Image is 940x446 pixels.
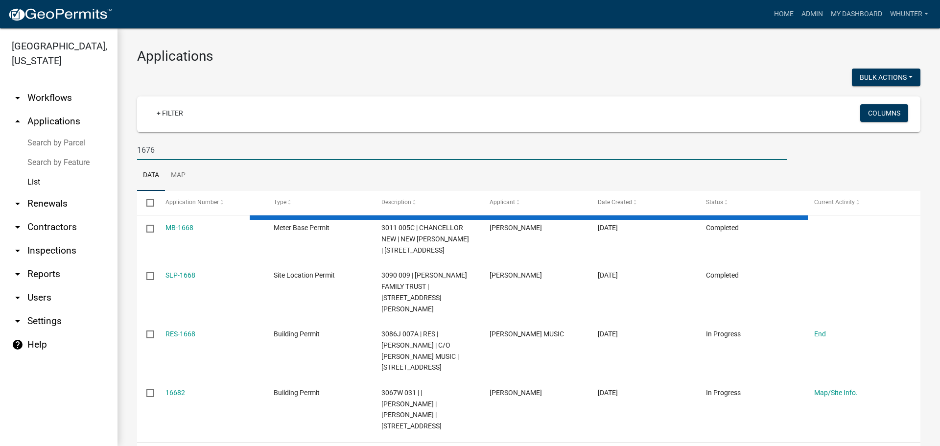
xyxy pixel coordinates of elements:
[598,389,618,397] span: 10/15/2021
[805,191,913,214] datatable-header-cell: Current Activity
[490,271,542,279] span: PAUL WILSON
[137,140,787,160] input: Search for applications
[480,191,588,214] datatable-header-cell: Applicant
[598,271,618,279] span: 07/24/2025
[490,389,542,397] span: Jane Woods
[697,191,805,214] datatable-header-cell: Status
[165,199,219,206] span: Application Number
[137,191,156,214] datatable-header-cell: Select
[156,191,264,214] datatable-header-cell: Application Number
[814,389,858,397] a: Map/Site Info.
[165,271,195,279] a: SLP-1668
[149,104,191,122] a: + Filter
[12,221,23,233] i: arrow_drop_down
[381,224,469,254] span: 3011 005C | CHANCELLOR NEW | NEW RACHELLE | 16144 W HWY 136
[274,199,286,206] span: Type
[588,191,697,214] datatable-header-cell: Date Created
[770,5,798,23] a: Home
[137,48,920,65] h3: Applications
[814,199,855,206] span: Current Activity
[165,389,185,397] a: 16682
[490,330,564,338] span: MICHAEL MUSIC
[598,199,632,206] span: Date Created
[490,199,515,206] span: Applicant
[852,69,920,86] button: Bulk Actions
[706,271,739,279] span: Completed
[490,224,542,232] span: COLT HENDERSON
[12,339,23,351] i: help
[706,224,739,232] span: Completed
[264,191,372,214] datatable-header-cell: Type
[381,271,467,312] span: 3090 009 | WILSON FAMILY TRUST | 207 CHAPMAN DR
[886,5,932,23] a: whunter
[798,5,827,23] a: Admin
[12,116,23,127] i: arrow_drop_up
[372,191,480,214] datatable-header-cell: Description
[706,330,741,338] span: In Progress
[165,330,195,338] a: RES-1668
[598,224,618,232] span: 08/01/2025
[12,92,23,104] i: arrow_drop_down
[12,245,23,257] i: arrow_drop_down
[165,224,193,232] a: MB-1668
[274,330,320,338] span: Building Permit
[274,224,329,232] span: Meter Base Permit
[274,271,335,279] span: Site Location Permit
[860,104,908,122] button: Columns
[706,199,723,206] span: Status
[381,389,442,430] span: 3067W 031 | | DAVID WOODS | WOODS PATRICIA | 119 FLORAL CT
[381,199,411,206] span: Description
[814,330,826,338] a: End
[12,292,23,304] i: arrow_drop_down
[12,198,23,210] i: arrow_drop_down
[381,330,459,371] span: 3086J 007A | RES | RYAN W LAMB | C/O MICHAEL MUSIC | 2021 RAVENCLIFF RD
[12,268,23,280] i: arrow_drop_down
[137,160,165,191] a: Data
[827,5,886,23] a: My Dashboard
[598,330,618,338] span: 06/20/2023
[706,389,741,397] span: In Progress
[12,315,23,327] i: arrow_drop_down
[165,160,191,191] a: Map
[274,389,320,397] span: Building Permit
